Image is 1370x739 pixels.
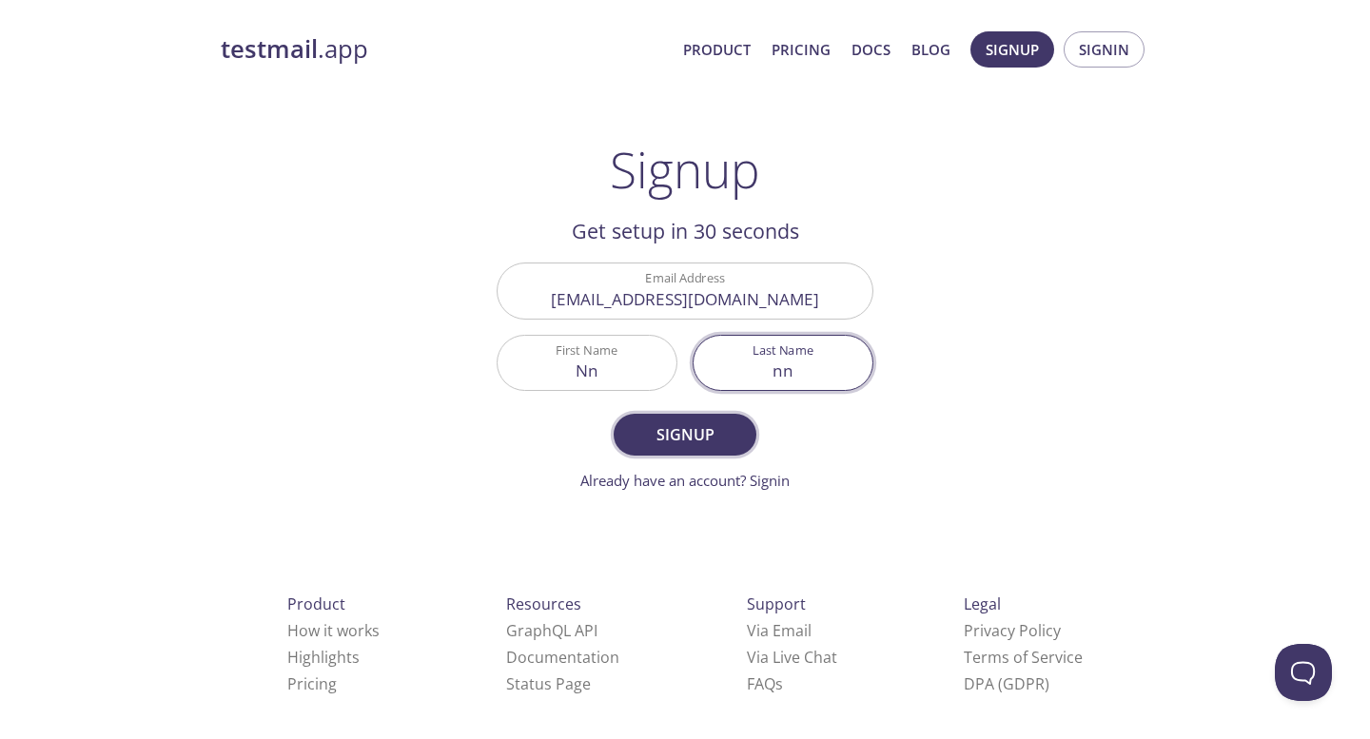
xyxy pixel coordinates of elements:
button: Signup [970,31,1054,68]
span: s [775,673,783,694]
span: Resources [506,593,581,614]
a: Highlights [287,647,360,668]
h1: Signup [610,141,760,198]
a: Already have an account? Signin [580,471,790,490]
a: Pricing [287,673,337,694]
a: Documentation [506,647,619,668]
a: testmail.app [221,33,668,66]
iframe: Help Scout Beacon - Open [1275,644,1332,701]
h2: Get setup in 30 seconds [497,215,873,247]
span: Signup [635,421,735,448]
button: Signin [1064,31,1145,68]
span: Signup [986,37,1039,62]
a: GraphQL API [506,620,597,641]
a: Via Email [747,620,812,641]
a: DPA (GDPR) [964,673,1049,694]
button: Signup [614,414,756,456]
span: Legal [964,593,1001,614]
a: Status Page [506,673,591,694]
a: Pricing [772,37,831,62]
a: Terms of Service [964,647,1083,668]
a: FAQ [747,673,783,694]
span: Support [747,593,806,614]
strong: testmail [221,32,318,66]
span: Signin [1079,37,1129,62]
a: Via Live Chat [747,647,837,668]
a: Product [683,37,751,62]
span: Product [287,593,345,614]
a: Blog [911,37,950,62]
a: Privacy Policy [964,620,1061,641]
a: How it works [287,620,380,641]
a: Docs [851,37,890,62]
